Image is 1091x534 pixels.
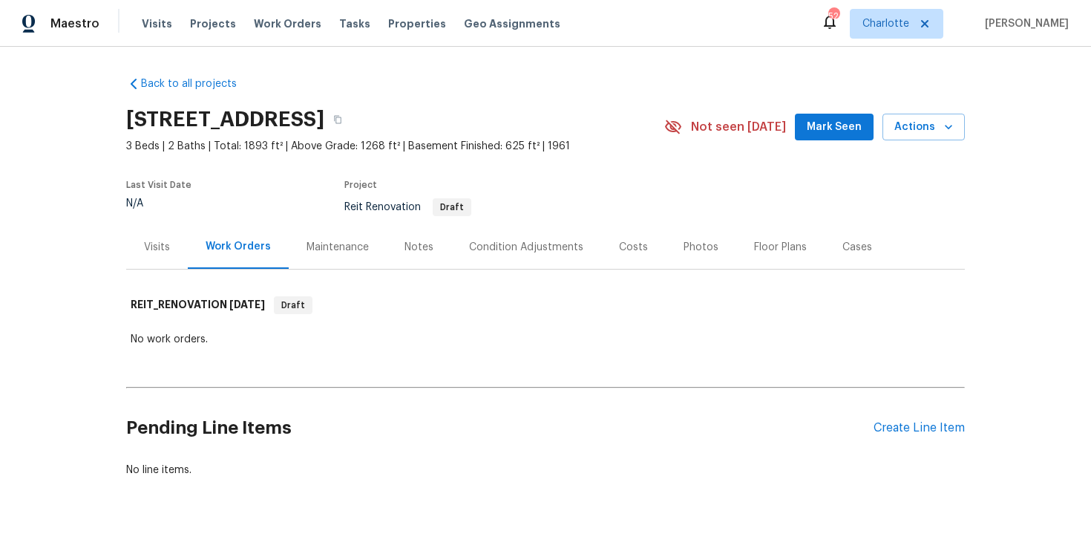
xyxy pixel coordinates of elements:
[882,114,965,141] button: Actions
[190,16,236,31] span: Projects
[862,16,909,31] span: Charlotte
[144,240,170,255] div: Visits
[275,298,311,313] span: Draft
[324,106,351,133] button: Copy Address
[126,463,965,478] div: No line items.
[307,240,369,255] div: Maintenance
[807,118,862,137] span: Mark Seen
[344,180,377,189] span: Project
[126,139,664,154] span: 3 Beds | 2 Baths | Total: 1893 ft² | Above Grade: 1268 ft² | Basement Finished: 625 ft² | 1961
[229,299,265,310] span: [DATE]
[691,120,786,134] span: Not seen [DATE]
[979,16,1069,31] span: [PERSON_NAME]
[874,421,965,435] div: Create Line Item
[388,16,446,31] span: Properties
[828,9,839,24] div: 52
[131,296,265,314] h6: REIT_RENOVATION
[126,281,965,329] div: REIT_RENOVATION [DATE]Draft
[619,240,648,255] div: Costs
[254,16,321,31] span: Work Orders
[464,16,560,31] span: Geo Assignments
[142,16,172,31] span: Visits
[126,394,874,463] h2: Pending Line Items
[842,240,872,255] div: Cases
[126,112,324,127] h2: [STREET_ADDRESS]
[754,240,807,255] div: Floor Plans
[131,332,960,347] div: No work orders.
[469,240,583,255] div: Condition Adjustments
[126,180,191,189] span: Last Visit Date
[684,240,718,255] div: Photos
[795,114,874,141] button: Mark Seen
[404,240,433,255] div: Notes
[126,198,191,209] div: N/A
[344,202,471,212] span: Reit Renovation
[50,16,99,31] span: Maestro
[434,203,470,212] span: Draft
[339,19,370,29] span: Tasks
[126,76,269,91] a: Back to all projects
[206,239,271,254] div: Work Orders
[894,118,953,137] span: Actions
